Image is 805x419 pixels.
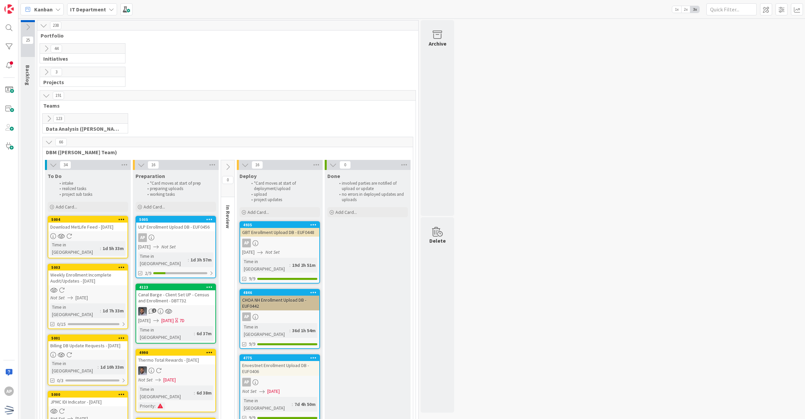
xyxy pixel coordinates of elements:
[252,161,263,169] span: 16
[240,290,319,296] div: 4846
[242,378,251,386] div: AP
[48,341,127,350] div: Billing DB Update Requests - [DATE]
[139,217,215,222] div: 5005
[189,256,213,263] div: 1d 3h 57m
[339,161,351,169] span: 0
[242,258,289,273] div: Time in [GEOGRAPHIC_DATA]
[56,186,127,191] li: realized tasks
[48,392,127,398] div: 5000
[60,161,71,169] span: 34
[429,40,446,48] div: Archive
[249,275,255,282] span: 9/9
[136,216,216,278] a: 5005ULP Enrollment Upload DB - EUF0456AP[DATE]Not SetTime in [GEOGRAPHIC_DATA]:1d 3h 57m2/9
[289,261,290,269] span: :
[50,295,65,301] i: Not Set
[152,308,156,313] span: 2
[242,239,251,247] div: AP
[161,244,176,250] i: Not Set
[138,385,194,400] div: Time in [GEOGRAPHIC_DATA]
[48,264,127,271] div: 5003
[136,284,215,305] div: 4123Canal Barge - Client Set UP - Census and Enrollment - DBT732
[136,307,215,316] div: FS
[4,405,14,415] img: avatar
[136,290,215,305] div: Canal Barge - Client Set UP - Census and Enrollment - DBT732
[188,256,189,263] span: :
[681,6,690,13] span: 2x
[139,350,215,355] div: 4990
[4,386,14,396] div: AP
[265,249,280,255] i: Not Set
[240,296,319,310] div: CHOA NH Enrollment Upload DB - EUF0442
[136,356,215,364] div: Thermo Total Rewards - [DATE]
[672,6,681,13] span: 1x
[57,377,63,384] span: 0/3
[55,138,67,146] span: 66
[163,376,176,383] span: [DATE]
[51,265,127,270] div: 5003
[239,173,257,179] span: Deploy
[56,181,127,186] li: intake
[48,217,127,231] div: 5004Download MetLife Feed - [DATE]
[293,401,317,408] div: 7d 4h 50m
[243,223,319,227] div: 4935
[289,327,290,334] span: :
[290,327,317,334] div: 36d 1h 54m
[225,205,231,228] span: In Review
[161,317,174,324] span: [DATE]
[239,221,320,284] a: 4935GBT Enrollment Upload DB - EUF0448AP[DATE]Not SetTime in [GEOGRAPHIC_DATA]:19d 2h 51m9/9
[24,65,31,85] span: Backlog
[136,173,165,179] span: Preparation
[138,317,151,324] span: [DATE]
[136,284,215,290] div: 4123
[243,356,319,360] div: 4775
[327,173,340,179] span: Done
[48,217,127,223] div: 5004
[53,115,65,123] span: 123
[138,307,147,316] img: FS
[75,294,88,301] span: [DATE]
[136,284,216,344] a: 4123Canal Barge - Client Set UP - Census and Enrollment - DBT732FS[DATE][DATE]7DTime in [GEOGRAPH...
[101,245,125,252] div: 1d 5h 33m
[48,264,128,329] a: 5003Weekly Enrollment Incomplete Audit/Updates - [DATE]Not Set[DATE]Time in [GEOGRAPHIC_DATA]:1d ...
[249,341,255,348] span: 9/9
[242,312,251,321] div: AP
[138,366,147,375] img: FS
[248,192,319,197] li: upload
[70,6,106,13] b: IT Department
[48,271,127,285] div: Weekly Enrollment Incomplete Audit/Updates - [DATE]
[248,197,319,202] li: project updates
[136,350,215,364] div: 4990Thermo Total Rewards - [DATE]
[56,204,77,210] span: Add Card...
[240,355,319,361] div: 4775
[690,6,699,13] span: 3x
[292,401,293,408] span: :
[50,21,61,29] span: 238
[138,402,155,410] div: Priority
[242,397,292,412] div: Time in [GEOGRAPHIC_DATA]
[138,326,194,341] div: Time in [GEOGRAPHIC_DATA]
[335,192,407,203] li: no errors in deployed updates and uploads
[242,323,289,338] div: Time in [GEOGRAPHIC_DATA]
[99,363,125,371] div: 1d 10h 33m
[101,307,125,314] div: 1d 7h 33m
[138,377,153,383] i: Not Set
[240,222,319,228] div: 4935
[195,330,213,337] div: 6d 37m
[240,239,319,247] div: AP
[148,161,159,169] span: 16
[136,366,215,375] div: FS
[43,102,407,109] span: Teams
[51,68,62,76] span: 3
[335,209,357,215] span: Add Card...
[267,388,280,395] span: [DATE]
[195,389,213,397] div: 6d 38m
[242,388,257,394] i: Not Set
[46,125,119,132] span: Data Analysis (Carin Team)
[145,270,151,277] span: 2/9
[51,217,127,222] div: 5004
[136,349,216,412] a: 4990Thermo Total Rewards - [DATE]FSNot Set[DATE]Time in [GEOGRAPHIC_DATA]:6d 38mPriority:
[429,237,446,245] div: Delete
[139,285,215,290] div: 4123
[22,36,34,44] span: 25
[136,217,215,231] div: 5005ULP Enrollment Upload DB - EUF0456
